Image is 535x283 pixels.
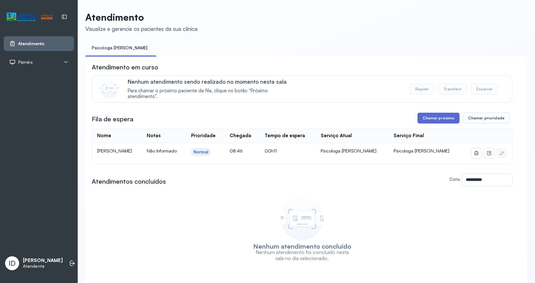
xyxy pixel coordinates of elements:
span: Não Informado [147,148,177,153]
button: Chamar próximo [417,113,460,124]
div: Psicologa [PERSON_NAME] [321,148,383,154]
h3: Nenhum atendimento concluído [253,243,351,249]
p: Nenhum atendimento foi concluído nesta sala no dia selecionado. [252,249,352,261]
h3: Atendimentos concluídos [92,177,166,186]
span: Para chamar o próximo paciente da fila, clique no botão “Próximo atendimento”. [128,88,296,100]
label: Data: [450,176,461,182]
p: Nenhum atendimento sendo realizado no momento nesta sala [128,78,296,85]
span: 08:46 [230,148,243,153]
div: Serviço Atual [321,133,352,139]
button: Repetir [410,84,434,95]
p: Atendente [23,264,63,269]
div: Serviço Final [394,133,424,139]
img: Logotipo do estabelecimento [7,12,53,22]
h3: Atendimento em curso [92,63,158,72]
img: Imagem de empty state [281,197,324,240]
span: Psicologa [PERSON_NAME] [394,148,449,153]
button: Transferir [438,84,467,95]
div: Visualize e gerencie os pacientes da sua clínica [85,25,197,32]
span: [PERSON_NAME] [97,148,132,153]
img: Imagem de CalloutCard [100,79,119,98]
a: Psicologa [PERSON_NAME] [85,43,154,53]
span: Painéis [18,60,33,65]
span: Atendimento [18,41,45,46]
button: Chamar prioridade [463,113,510,124]
div: Chegada [230,133,251,139]
div: Nome [97,133,111,139]
div: Tempo de espera [265,133,305,139]
span: 00h11 [265,148,277,153]
h3: Fila de espera [92,115,133,124]
div: Notas [147,133,160,139]
a: Atendimento [9,40,68,47]
div: Normal [194,149,208,155]
p: [PERSON_NAME] [23,258,63,264]
button: Encerrar [471,84,498,95]
div: Prioridade [191,133,216,139]
p: Atendimento [85,11,197,23]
